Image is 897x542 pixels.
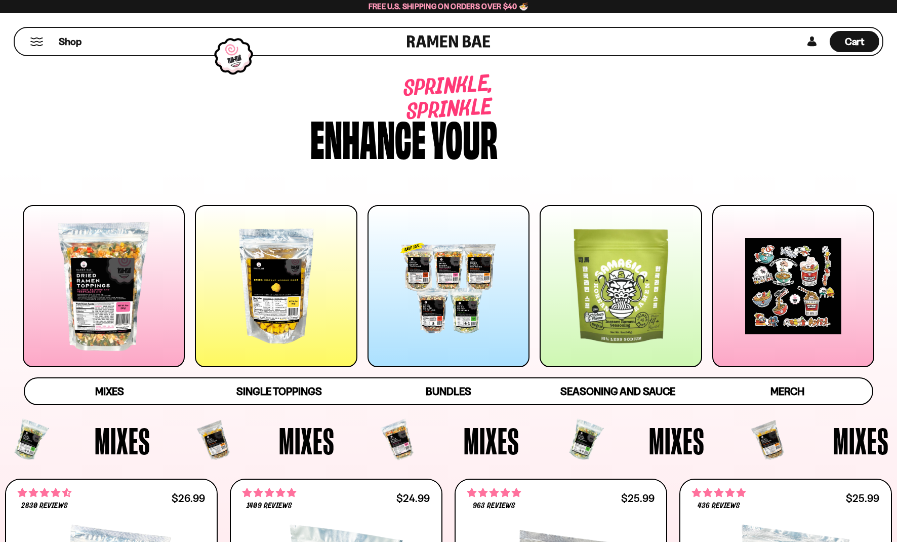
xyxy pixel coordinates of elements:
span: 4.68 stars [18,486,71,499]
span: Mixes [279,422,335,459]
span: 2830 reviews [21,502,68,510]
div: Cart [830,28,879,55]
span: 1409 reviews [247,502,292,510]
span: 436 reviews [698,502,740,510]
span: Bundles [426,385,471,398]
a: Single Toppings [194,378,364,404]
div: Enhance [310,113,426,161]
a: Shop [59,31,81,52]
span: 4.76 stars [242,486,296,499]
span: Mixes [833,422,889,459]
span: Free U.S. Shipping on Orders over $40 🍜 [369,2,529,11]
span: Shop [59,35,81,49]
span: 4.76 stars [692,486,746,499]
a: Merch [703,378,872,404]
span: Single Toppings [236,385,322,398]
a: Bundles [364,378,534,404]
div: $25.99 [621,493,655,503]
span: Mixes [464,422,519,459]
span: Mixes [95,422,150,459]
span: Cart [845,35,865,48]
div: $26.99 [172,493,205,503]
div: $24.99 [396,493,430,503]
span: Mixes [95,385,124,398]
span: Seasoning and Sauce [560,385,675,398]
span: 4.75 stars [467,486,521,499]
span: Mixes [649,422,705,459]
a: Seasoning and Sauce [533,378,703,404]
span: Merch [770,385,804,398]
div: $25.99 [846,493,879,503]
div: your [431,113,498,161]
button: Mobile Menu Trigger [30,37,44,46]
a: Mixes [25,378,194,404]
span: 963 reviews [473,502,515,510]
